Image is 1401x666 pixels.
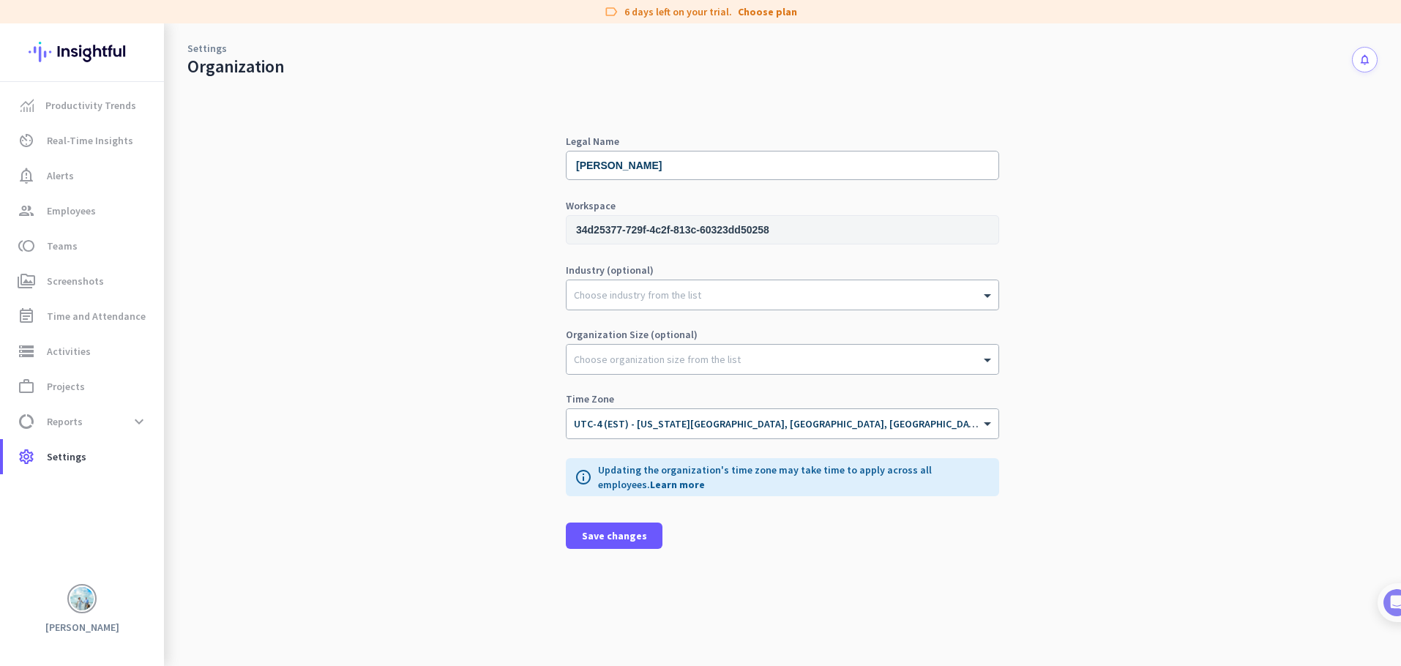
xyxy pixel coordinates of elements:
span: Save changes [582,528,647,543]
button: Messages [73,457,146,515]
span: Tasks [240,493,272,504]
label: Industry (optional) [566,265,999,275]
i: av_timer [18,132,35,149]
a: work_outlineProjects [3,369,164,404]
a: storageActivities [3,334,164,369]
span: Employees [47,202,96,220]
p: 4 steps [15,192,52,208]
span: Reports [47,413,83,430]
div: Organization [187,56,285,78]
a: tollTeams [3,228,164,263]
button: Save changes [566,523,662,549]
span: Alerts [47,167,74,184]
a: event_noteTime and Attendance [3,299,164,334]
span: Productivity Trends [45,97,136,114]
div: 1Add employees [27,250,266,273]
i: notification_important [18,167,35,184]
i: group [18,202,35,220]
img: Profile image for Tamara [52,153,75,176]
span: Messages [85,493,135,504]
span: Help [171,493,195,504]
i: info [575,468,592,486]
i: work_outline [18,378,35,395]
span: Screenshots [47,272,104,290]
i: toll [18,237,35,255]
div: Workspace [566,201,999,211]
h1: Tasks [124,7,171,31]
button: Help [146,457,220,515]
span: Settings [47,448,86,465]
a: perm_mediaScreenshots [3,263,164,299]
span: Activities [47,343,91,360]
i: event_note [18,307,35,325]
a: Show me how [56,352,160,381]
button: notifications [1352,47,1378,72]
div: Close [257,6,283,32]
a: menu-itemProductivity Trends [3,88,164,123]
a: settingsSettings [3,439,164,474]
label: Time Zone [566,394,999,404]
button: Tasks [220,457,293,515]
div: Show me how [56,340,255,381]
span: Projects [47,378,85,395]
a: av_timerReal-Time Insights [3,123,164,158]
i: settings [18,448,35,465]
a: Choose plan [738,4,797,19]
span: Home [21,493,51,504]
div: You're just a few steps away from completing the essential app setup [20,109,272,144]
a: Settings [187,41,227,56]
div: 🎊 Welcome to Insightful! 🎊 [20,56,272,109]
i: label [604,4,619,19]
i: data_usage [18,413,35,430]
p: About 10 minutes [187,192,278,208]
a: Learn more [650,478,705,491]
span: Teams [47,237,78,255]
button: expand_more [126,408,152,435]
i: notifications [1359,53,1371,66]
i: perm_media [18,272,35,290]
a: groupEmployees [3,193,164,228]
button: Mark as completed [56,411,169,427]
img: menu-item [20,99,34,112]
span: Real-Time Insights [47,132,133,149]
div: It's time to add your employees! This is crucial since Insightful will start collecting their act... [56,279,255,340]
label: Organization Size (optional) [566,329,999,340]
img: avatar [70,587,94,610]
span: Time and Attendance [47,307,146,325]
div: Add employees [56,255,248,269]
a: data_usageReportsexpand_more [3,404,164,439]
a: notification_importantAlerts [3,158,164,193]
i: storage [18,343,35,360]
div: [PERSON_NAME] from Insightful [81,157,241,172]
p: Updating the organization's time zone may take time to apply across all employees. [598,463,990,492]
img: Insightful logo [29,23,135,81]
div: Legal Name [566,136,999,146]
